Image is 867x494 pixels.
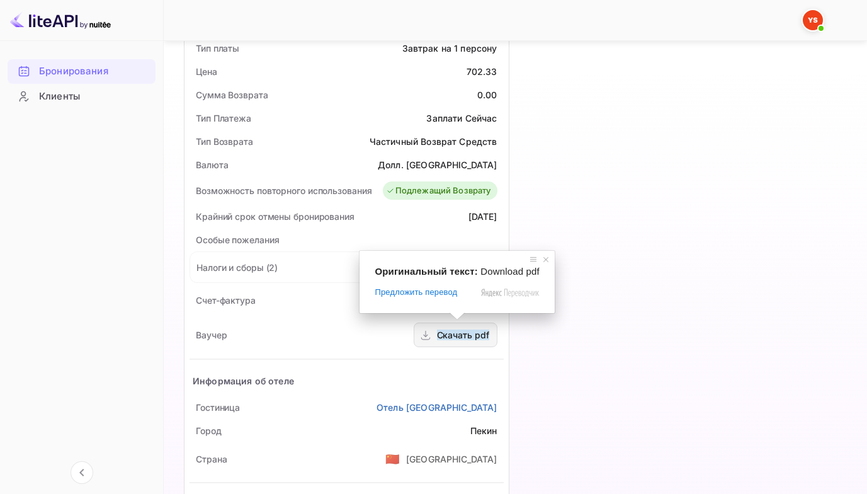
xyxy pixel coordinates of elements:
ya-tr-span: Завтрак на 1 персону [402,43,497,54]
ya-tr-span: [GEOGRAPHIC_DATA] [406,454,497,464]
ya-tr-span: 🇨🇳 [385,452,400,466]
div: Бронирования [8,59,156,84]
div: Налоги и сборы (2) [190,252,503,282]
ya-tr-span: Клиенты [39,89,80,104]
ya-tr-span: Город [196,425,222,436]
span: Предложить перевод [375,287,457,298]
ya-tr-span: Сумма Возврата [196,89,268,100]
ya-tr-span: Тип Платежа [196,113,251,123]
ya-tr-span: Бронирования [39,64,108,79]
ya-tr-span: Информация об отеле [193,376,294,386]
ya-tr-span: Долл. [GEOGRAPHIC_DATA] [378,159,497,170]
ya-tr-span: Валюта [196,159,228,170]
a: Отель [GEOGRAPHIC_DATA] [377,401,497,414]
ya-tr-span: Счет-фактура [196,295,256,306]
ya-tr-span: Частичный Возврат Средств [370,136,497,147]
ya-tr-span: Налоги и сборы ( [196,262,269,273]
ya-tr-span: Крайний срок отмены бронирования [196,211,354,222]
ya-tr-span: Тип платы [196,43,239,54]
div: Клиенты [8,84,156,109]
img: Служба Поддержки Яндекса [803,10,823,30]
a: Бронирования [8,59,156,83]
ya-tr-span: Пекин [470,425,497,436]
ya-tr-span: Подлежащий Возврату [395,185,491,197]
div: 702.33 [467,65,497,78]
button: Свернуть навигацию [71,461,93,484]
ya-tr-span: 2 [269,262,275,273]
span: США [385,447,400,470]
span: Download pdf [480,266,540,277]
ya-tr-span: Отель [GEOGRAPHIC_DATA] [377,402,497,413]
a: Клиенты [8,84,156,108]
div: [DATE] [468,210,497,223]
ya-tr-span: Ваучер [196,330,227,340]
ya-tr-span: Цена [196,66,217,77]
ya-tr-span: Гостиница [196,402,240,413]
ya-tr-span: Возможность повторного использования [196,185,371,196]
ya-tr-span: Тип Возврата [196,136,253,147]
img: Логотип LiteAPI [10,10,111,30]
ya-tr-span: Страна [196,454,227,464]
ya-tr-span: Особые пожелания [196,234,279,245]
span: Оригинальный текст: [375,266,477,277]
ya-tr-span: ) [275,262,278,273]
ya-tr-span: Заплати Сейчас [426,113,497,123]
div: 0.00 [477,88,497,101]
ya-tr-span: Скачать pdf [437,330,489,340]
